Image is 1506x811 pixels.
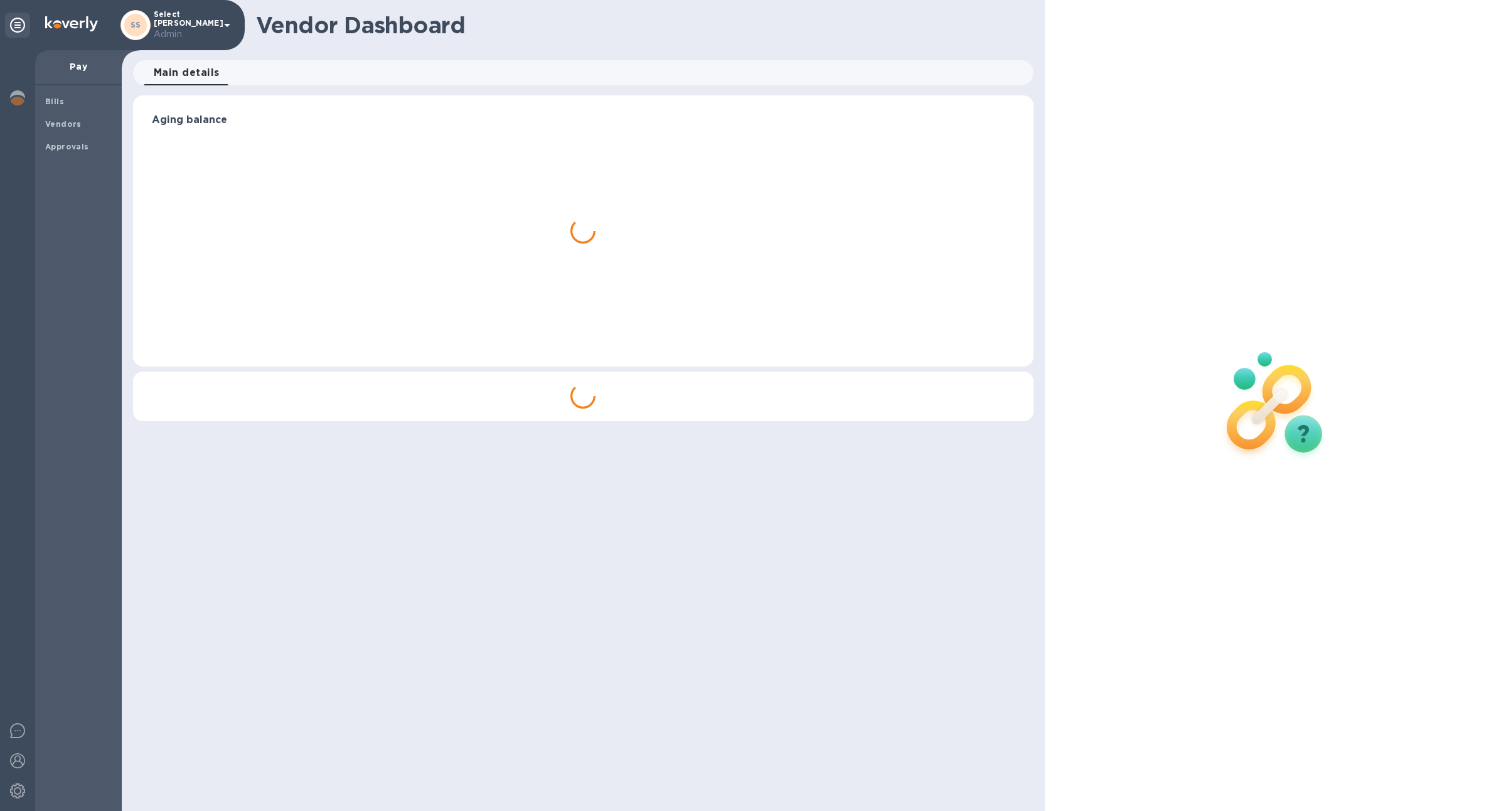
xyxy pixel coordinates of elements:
[45,142,89,151] b: Approvals
[45,97,64,106] b: Bills
[45,16,98,31] img: Logo
[154,64,220,82] span: Main details
[154,28,216,41] p: Admin
[5,13,30,38] div: Unpin categories
[154,10,216,41] p: Select [PERSON_NAME]
[256,12,1025,38] h1: Vendor Dashboard
[152,114,1015,126] h3: Aging balance
[131,20,141,30] b: SS
[45,60,112,73] p: Pay
[45,119,82,129] b: Vendors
